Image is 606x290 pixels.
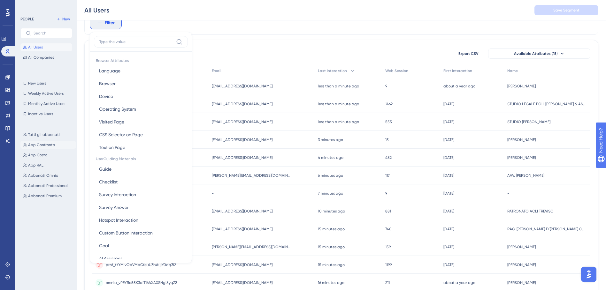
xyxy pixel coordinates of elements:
span: 482 [385,155,392,160]
span: UserGuiding Materials [94,154,188,163]
input: Type the value [99,39,173,44]
span: 9 [385,191,387,196]
button: Device [94,90,188,103]
time: [DATE] [443,138,454,142]
span: STUDIO [PERSON_NAME] [507,119,550,124]
span: Abbonati Premium [28,193,62,198]
span: App RAL [28,163,43,168]
button: Tutti gli abbonati [20,131,76,138]
span: 159 [385,244,391,249]
span: Guide [99,165,111,173]
button: Operating System [94,103,188,115]
button: CSS Selector on Page [94,128,188,141]
button: Filter [90,17,122,29]
button: Weekly Active Users [20,90,72,97]
button: Available Attributes (15) [488,48,590,59]
span: STUDIO LEGALE POLI [PERSON_NAME] & ASSOCIATI [507,101,587,107]
time: 15 minutes ago [318,245,345,249]
span: [EMAIL_ADDRESS][DOMAIN_NAME] [212,227,272,232]
span: Abbonati Omnia [28,173,58,178]
time: 4 minutes ago [318,155,343,160]
span: 1199 [385,262,392,267]
span: [PERSON_NAME] [507,262,536,267]
span: [EMAIL_ADDRESS][DOMAIN_NAME] [212,137,272,142]
span: Survey Interaction [99,191,136,198]
span: - [212,191,214,196]
span: [EMAIL_ADDRESS][DOMAIN_NAME] [212,119,272,124]
time: 16 minutes ago [318,280,344,285]
input: Search [34,31,67,35]
span: Text on Page [99,144,125,151]
span: [EMAIL_ADDRESS][DOMAIN_NAME] [212,209,272,214]
span: Email [212,68,221,73]
span: [PERSON_NAME][EMAIL_ADDRESS][DOMAIN_NAME] [212,173,292,178]
span: [PERSON_NAME] [507,155,536,160]
button: Guide [94,163,188,175]
span: prof_ttYMlvOpVMbCfeuU3bAujY0dq3i2 [106,262,176,267]
button: Visited Page [94,115,188,128]
span: Survey Answer [99,204,129,211]
span: [PERSON_NAME] [507,137,536,142]
button: App RAL [20,161,76,169]
span: Device [99,93,113,100]
button: New Users [20,79,72,87]
span: [EMAIL_ADDRESS][DOMAIN_NAME] [212,262,272,267]
button: Save Segment [534,5,598,15]
span: Need Help? [15,2,40,9]
span: App Confronta [28,142,55,147]
time: [DATE] [443,155,454,160]
button: Export CSV [452,48,484,59]
button: Checklist [94,175,188,188]
span: Inactive Users [28,111,53,116]
span: Custom Button Interaction [99,229,153,237]
span: CSS Selector on Page [99,131,143,138]
span: Web Session [385,68,408,73]
span: Abbonati Professional [28,183,68,188]
span: [PERSON_NAME] [507,244,536,249]
button: Abbonati Professional [20,182,76,190]
time: about a year ago [443,280,475,285]
span: [PERSON_NAME] [507,84,536,89]
time: [DATE] [443,102,454,106]
span: New [62,17,70,22]
time: about a year ago [443,84,475,88]
span: Save Segment [553,8,579,13]
button: App Confronta [20,141,76,149]
span: Checklist [99,178,118,186]
button: All Companies [20,54,72,61]
span: 740 [385,227,392,232]
span: Browser Attributes [94,56,188,64]
button: Hotspot Interaction [94,214,188,227]
iframe: UserGuiding AI Assistant Launcher [579,265,598,284]
span: Browser [99,80,116,87]
button: Inactive Users [20,110,72,118]
span: Hotspot Interaction [99,216,138,224]
span: 9 [385,84,387,89]
time: [DATE] [443,173,454,178]
span: 1462 [385,101,393,107]
time: 6 minutes ago [318,173,343,178]
time: 3 minutes ago [318,138,343,142]
span: Operating System [99,105,136,113]
span: [EMAIL_ADDRESS][DOMAIN_NAME] [212,84,272,89]
span: [PERSON_NAME] [507,280,536,285]
span: Available Attributes (15) [514,51,558,56]
span: 117 [385,173,390,178]
button: Survey Interaction [94,188,188,201]
button: Browser [94,77,188,90]
span: Tutti gli abbonati [28,132,60,137]
span: Monthly Active Users [28,101,65,106]
time: less than a minute ago [318,120,359,124]
time: 7 minutes ago [318,191,343,196]
span: App Costo [28,152,47,158]
span: 555 [385,119,392,124]
time: [DATE] [443,191,454,196]
span: Name [507,68,518,73]
div: PEOPLE [20,17,34,22]
span: Goal [99,242,109,249]
time: [DATE] [443,209,454,213]
span: [PERSON_NAME][EMAIL_ADDRESS][DOMAIN_NAME] [212,244,292,249]
button: Survey Answer [94,201,188,214]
